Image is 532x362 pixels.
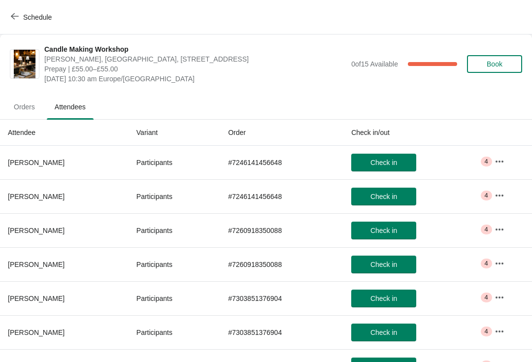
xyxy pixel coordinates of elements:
td: # 7303851376904 [220,281,343,315]
span: Book [487,60,502,68]
td: # 7303851376904 [220,315,343,349]
span: 4 [485,328,488,335]
button: Check in [351,256,416,273]
span: [PERSON_NAME] [8,295,65,302]
span: [PERSON_NAME], [GEOGRAPHIC_DATA], [STREET_ADDRESS] [44,54,346,64]
span: 4 [485,260,488,267]
span: [PERSON_NAME] [8,193,65,200]
td: # 7260918350088 [220,213,343,247]
button: Schedule [5,8,60,26]
span: [PERSON_NAME] [8,329,65,336]
span: Attendees [47,98,94,116]
span: Check in [370,193,397,200]
span: Candle Making Workshop [44,44,346,54]
span: Check in [370,159,397,166]
button: Book [467,55,522,73]
td: # 7246141456648 [220,146,343,179]
span: [PERSON_NAME] [8,227,65,234]
button: Check in [351,290,416,307]
td: # 7246141456648 [220,179,343,213]
span: 4 [485,226,488,233]
span: 4 [485,294,488,301]
span: Orders [6,98,43,116]
td: Participants [129,146,220,179]
span: [PERSON_NAME] [8,261,65,268]
td: # 7260918350088 [220,247,343,281]
button: Check in [351,222,416,239]
span: [DATE] 10:30 am Europe/[GEOGRAPHIC_DATA] [44,74,346,84]
span: Check in [370,295,397,302]
td: Participants [129,247,220,281]
span: 4 [485,158,488,165]
span: Check in [370,227,397,234]
span: 4 [485,192,488,199]
span: Schedule [23,13,52,21]
th: Order [220,120,343,146]
td: Participants [129,179,220,213]
img: Candle Making Workshop [14,50,35,78]
span: Check in [370,329,397,336]
span: Prepay | £55.00–£55.00 [44,64,346,74]
button: Check in [351,324,416,341]
td: Participants [129,213,220,247]
span: 0 of 15 Available [351,60,398,68]
td: Participants [129,315,220,349]
th: Variant [129,120,220,146]
th: Check in/out [343,120,487,146]
button: Check in [351,188,416,205]
span: Check in [370,261,397,268]
td: Participants [129,281,220,315]
button: Check in [351,154,416,171]
span: [PERSON_NAME] [8,159,65,166]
